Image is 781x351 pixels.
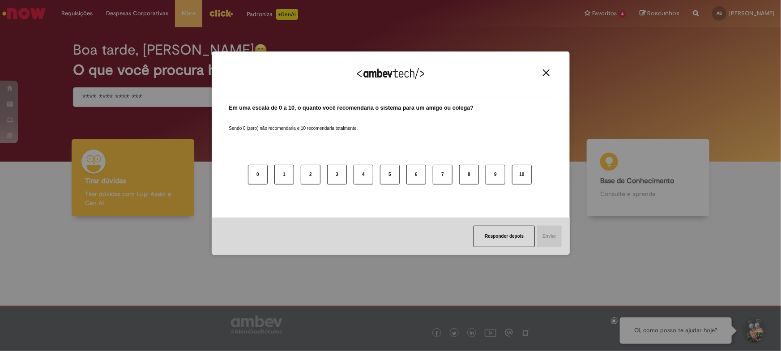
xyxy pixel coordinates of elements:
button: 4 [354,165,373,184]
button: 5 [380,165,400,184]
button: 0 [248,165,268,184]
button: 1 [274,165,294,184]
button: 3 [327,165,347,184]
img: Logo Ambevtech [357,68,424,79]
button: 2 [301,165,320,184]
button: 10 [512,165,532,184]
button: 8 [459,165,479,184]
label: Sendo 0 (zero) não recomendaria e 10 recomendaria totalmente. [229,115,358,132]
button: Responder depois [474,226,535,247]
button: 6 [406,165,426,184]
button: 7 [433,165,452,184]
button: Close [540,69,552,77]
button: 9 [486,165,505,184]
label: Em uma escala de 0 a 10, o quanto você recomendaria o sistema para um amigo ou colega? [229,104,474,112]
img: Close [543,69,550,76]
